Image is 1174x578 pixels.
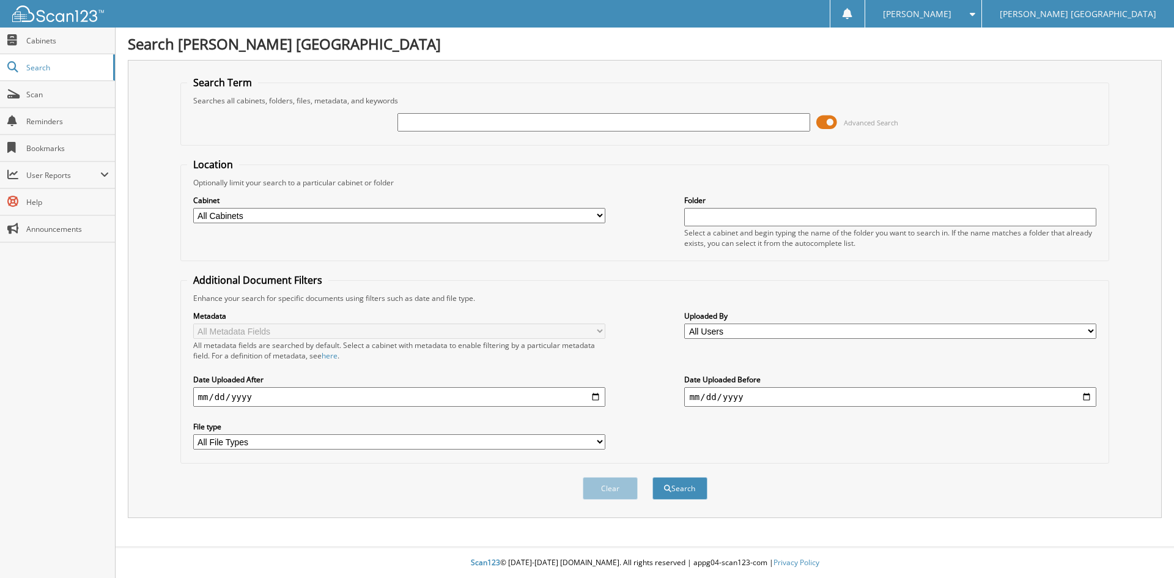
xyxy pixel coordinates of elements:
label: Uploaded By [684,311,1096,321]
span: [PERSON_NAME] [GEOGRAPHIC_DATA] [1000,10,1156,18]
span: Scan [26,89,109,100]
a: Privacy Policy [773,557,819,568]
label: Metadata [193,311,605,321]
div: Select a cabinet and begin typing the name of the folder you want to search in. If the name match... [684,228,1096,248]
label: Folder [684,195,1096,206]
legend: Search Term [187,76,258,89]
a: here [322,350,338,361]
span: Reminders [26,116,109,127]
legend: Location [187,158,239,171]
label: Date Uploaded Before [684,374,1096,385]
label: Date Uploaded After [193,374,605,385]
div: Searches all cabinets, folders, files, metadata, and keywords [187,95,1103,106]
span: Announcements [26,224,109,234]
div: All metadata fields are searched by default. Select a cabinet with metadata to enable filtering b... [193,340,605,361]
img: scan123-logo-white.svg [12,6,104,22]
span: Bookmarks [26,143,109,154]
span: Cabinets [26,35,109,46]
input: end [684,387,1096,407]
label: Cabinet [193,195,605,206]
input: start [193,387,605,407]
div: Enhance your search for specific documents using filters such as date and file type. [187,293,1103,303]
button: Search [652,477,707,500]
div: © [DATE]-[DATE] [DOMAIN_NAME]. All rights reserved | appg04-scan123-com | [116,548,1174,578]
span: Search [26,62,107,73]
div: Optionally limit your search to a particular cabinet or folder [187,177,1103,188]
label: File type [193,421,605,432]
legend: Additional Document Filters [187,273,328,287]
h1: Search [PERSON_NAME] [GEOGRAPHIC_DATA] [128,34,1162,54]
span: [PERSON_NAME] [883,10,951,18]
button: Clear [583,477,638,500]
span: Scan123 [471,557,500,568]
span: Help [26,197,109,207]
span: Advanced Search [844,118,898,127]
span: User Reports [26,170,100,180]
